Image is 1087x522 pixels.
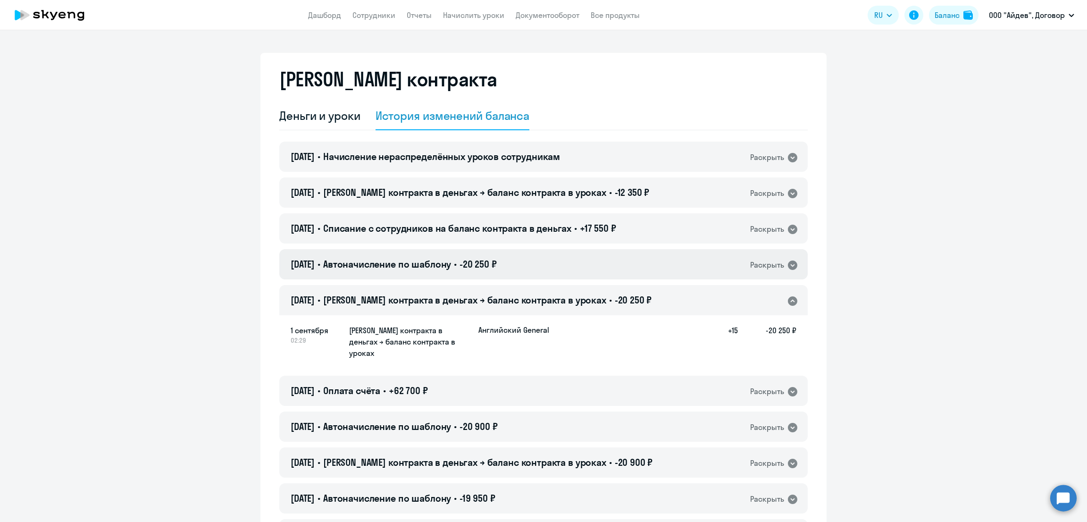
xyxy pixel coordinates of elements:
[609,456,612,468] span: •
[323,186,606,198] span: [PERSON_NAME] контракта в деньгах → баланс контракта в уроках
[609,186,612,198] span: •
[591,10,640,20] a: Все продукты
[478,325,549,335] p: Английский General
[868,6,899,25] button: RU
[383,385,386,396] span: •
[929,6,978,25] button: Балансbalance
[389,385,428,396] span: +62 700 ₽
[460,421,498,432] span: -20 900 ₽
[750,493,784,505] div: Раскрыть
[323,456,606,468] span: [PERSON_NAME] контракта в деньгах → баланс контракта в уроках
[454,258,457,270] span: •
[352,10,395,20] a: Сотрудники
[291,385,315,396] span: [DATE]
[291,151,315,162] span: [DATE]
[318,222,320,234] span: •
[291,421,315,432] span: [DATE]
[615,456,653,468] span: -20 900 ₽
[291,222,315,234] span: [DATE]
[989,9,1065,21] p: ООО "Айдев", Договор
[454,492,457,504] span: •
[291,325,342,336] span: 1 сентября
[291,456,315,468] span: [DATE]
[279,68,497,91] h2: [PERSON_NAME] контракта
[318,492,320,504] span: •
[460,258,497,270] span: -20 250 ₽
[318,151,320,162] span: •
[609,294,612,306] span: •
[291,258,315,270] span: [DATE]
[935,9,960,21] div: Баланс
[615,294,652,306] span: -20 250 ₽
[750,259,784,271] div: Раскрыть
[750,421,784,433] div: Раскрыть
[984,4,1079,26] button: ООО "Айдев", Договор
[454,421,457,432] span: •
[323,258,451,270] span: Автоначисление по шаблону
[738,325,796,360] h5: -20 250 ₽
[323,222,571,234] span: Списание с сотрудников на баланс контракта в деньгах
[318,421,320,432] span: •
[323,385,380,396] span: Оплата счёта
[615,186,650,198] span: -12 350 ₽
[516,10,579,20] a: Документооборот
[323,421,451,432] span: Автоначисление по шаблону
[291,336,342,345] span: 02:29
[443,10,504,20] a: Начислить уроки
[750,152,784,163] div: Раскрыть
[323,151,560,162] span: Начисление нераспределённых уроков сотрудникам
[318,258,320,270] span: •
[460,492,495,504] span: -19 950 ₽
[279,108,360,123] div: Деньги и уроки
[318,385,320,396] span: •
[750,386,784,397] div: Раскрыть
[874,9,883,21] span: RU
[318,456,320,468] span: •
[963,10,973,20] img: balance
[308,10,341,20] a: Дашборд
[291,492,315,504] span: [DATE]
[708,325,738,360] h5: +15
[318,186,320,198] span: •
[750,187,784,199] div: Раскрыть
[349,325,471,359] h5: [PERSON_NAME] контракта в деньгах → баланс контракта в уроках
[376,108,530,123] div: История изменений баланса
[574,222,577,234] span: •
[407,10,432,20] a: Отчеты
[750,223,784,235] div: Раскрыть
[750,457,784,469] div: Раскрыть
[318,294,320,306] span: •
[323,294,606,306] span: [PERSON_NAME] контракта в деньгах → баланс контракта в уроках
[580,222,616,234] span: +17 550 ₽
[291,294,315,306] span: [DATE]
[291,186,315,198] span: [DATE]
[323,492,451,504] span: Автоначисление по шаблону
